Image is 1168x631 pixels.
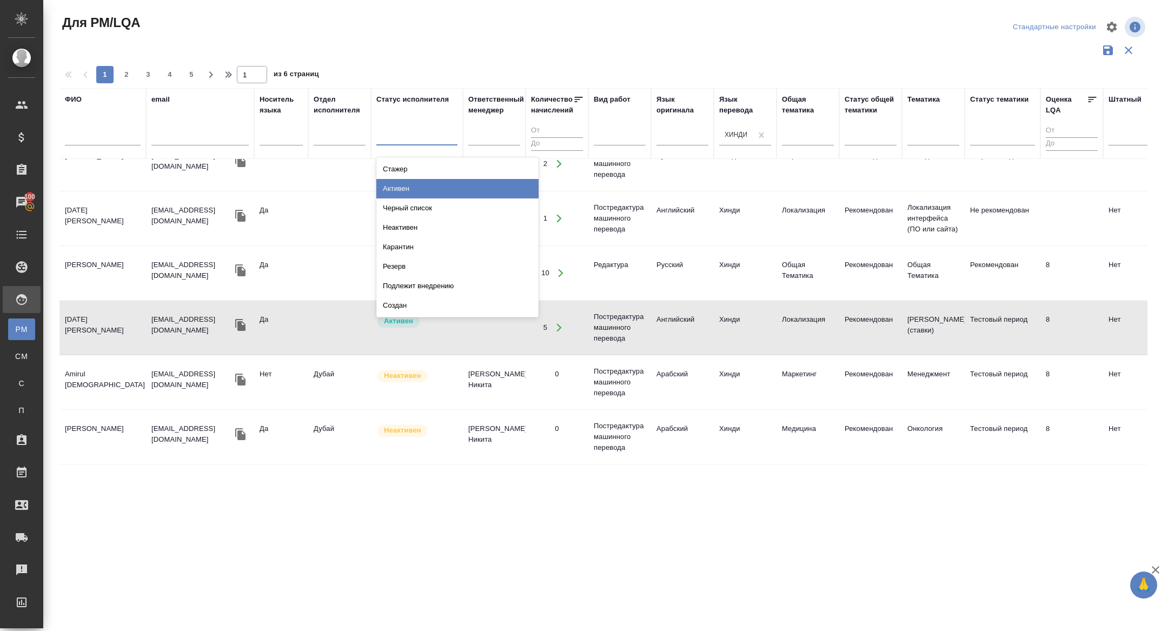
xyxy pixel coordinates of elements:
td: Да [254,254,308,292]
td: Локализация интерфейса (ПО или сайта) [902,197,965,240]
td: Русский [651,254,714,292]
input: От [531,124,583,138]
p: [EMAIL_ADDRESS][DOMAIN_NAME] [151,150,233,172]
div: Наши пути разошлись: исполнитель с нами не работает [376,423,457,438]
td: Общая Тематика [902,254,965,292]
td: [PERSON_NAME] [59,418,146,456]
span: С [14,378,30,389]
div: Статус общей тематики [845,94,897,116]
td: Нет [1103,145,1157,183]
p: Неактивен [384,370,421,381]
td: Нет [254,145,308,183]
td: Рекомендован [839,309,902,347]
td: Арабский [651,473,714,510]
input: До [1046,137,1098,151]
div: Рядовой исполнитель: назначай с учетом рейтинга [376,314,457,329]
button: Скопировать [233,153,249,169]
td: Хинди [714,254,777,292]
td: [PERSON_NAME] [59,145,146,183]
td: Менеджмент [902,363,965,401]
span: из 6 страниц [274,68,319,83]
span: Для PM/LQA [59,14,140,31]
div: перевод хороший. Желательно использовать переводчика с редактором, но для несложных заказов возмо... [1046,260,1098,270]
span: 4 [161,69,178,80]
td: [DATE][PERSON_NAME] [59,309,146,347]
div: Создан [376,296,539,315]
div: Стажер [376,160,539,179]
div: перевод хороший. Желательно использовать переводчика с редактором, но для несложных заказов возмо... [1046,423,1098,434]
td: Тестовый период [965,309,1040,347]
td: Хинди [714,145,777,183]
button: 2 [118,66,135,83]
div: 0 [555,423,559,434]
td: Нет [1103,473,1157,510]
button: Открыть работы [550,262,572,284]
button: Открыть работы [548,317,570,339]
td: Нет [254,363,308,401]
div: перевод хороший. Желательно использовать переводчика с редактором, но для несложных заказов возмо... [1046,369,1098,380]
div: Количество начислений [531,94,573,116]
td: Арабский [651,418,714,456]
td: Да [254,200,308,237]
div: Неактивен [376,218,539,237]
td: Amirul [DEMOGRAPHIC_DATA] [59,363,146,401]
a: П [8,400,35,421]
td: Нет [1103,418,1157,456]
div: Тематика [907,94,940,105]
span: 3 [140,69,157,80]
td: [PERSON_NAME] Никита [463,363,526,401]
td: Постредактура машинного перевода [588,197,651,240]
div: Резерв [376,257,539,276]
td: Не рекомендован [965,200,1040,237]
td: Рекомендован [965,254,1040,292]
td: Нет [1103,254,1157,292]
div: Общая тематика [782,94,834,116]
div: 1 [543,213,547,224]
button: Скопировать [233,426,249,442]
span: 2 [118,69,135,80]
span: Посмотреть информацию [1125,17,1147,37]
td: Постредактура машинного перевода [588,361,651,404]
td: Рекомендован [839,473,902,510]
td: Постредактура машинного перевода [588,142,651,185]
td: Менеджмент [902,145,965,183]
td: Медицина [777,418,839,456]
button: Скопировать [233,317,249,333]
td: [PERSON_NAME] Никита [463,418,526,456]
td: Тестовый период [965,418,1040,456]
td: Не рекомендован [965,145,1040,183]
td: Рекомендован [839,363,902,401]
td: Рекомендован [839,145,902,183]
td: Дубай [308,418,371,456]
div: Статус тематики [970,94,1028,105]
div: Подлежит внедрению [376,276,539,296]
button: Скопировать [233,371,249,388]
p: [EMAIL_ADDRESS][DOMAIN_NAME] [151,423,233,445]
span: 5 [183,69,200,80]
td: Дубай [308,473,371,510]
input: От [1046,124,1098,138]
p: [EMAIL_ADDRESS][DOMAIN_NAME] [151,369,233,390]
div: Оценка LQA [1046,94,1087,116]
button: Открыть работы [548,208,570,230]
td: Рекомендован [839,418,902,456]
div: 2 [543,158,547,169]
div: Карантин [376,237,539,257]
p: [EMAIL_ADDRESS][DOMAIN_NAME] [151,205,233,227]
div: Штатный [1109,94,1142,105]
div: Хинди [725,130,747,140]
span: 🙏 [1134,574,1153,596]
td: Хинди [714,309,777,347]
div: 10 [541,268,549,278]
td: Общая Тематика [777,254,839,292]
td: Редактура [588,254,651,292]
p: [EMAIL_ADDRESS][DOMAIN_NAME] [151,314,233,336]
div: Носитель языка [260,94,303,116]
td: Нет [1103,363,1157,401]
button: 🙏 [1130,572,1157,599]
td: Локализация [777,200,839,237]
span: PM [14,324,30,335]
td: Рекомендован [839,254,902,292]
button: Скопировать [233,208,249,224]
td: Английский [651,309,714,347]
